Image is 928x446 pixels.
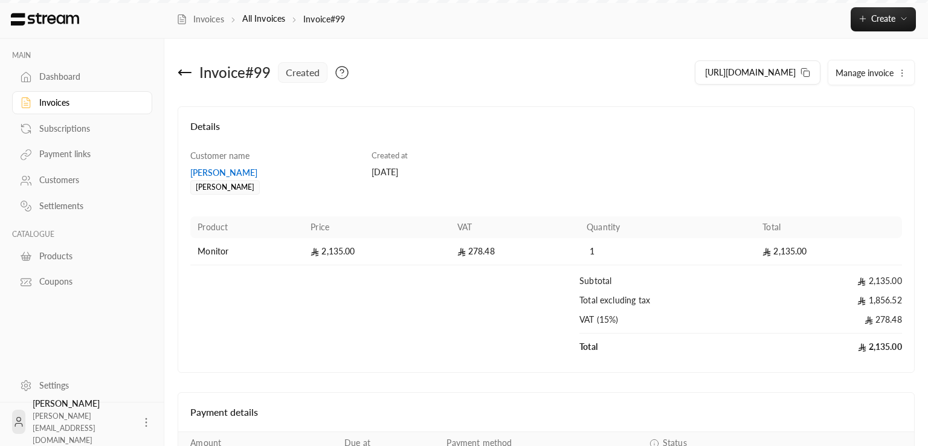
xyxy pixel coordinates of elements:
div: Subscriptions [39,123,137,135]
a: All Invoices [242,13,285,24]
p: MAIN [12,51,152,60]
span: [URL][DOMAIN_NAME] [705,67,796,77]
a: Dashboard [12,65,152,89]
td: 2,135.00 [755,238,902,265]
td: Subtotal [579,265,755,294]
div: Invoices [39,97,137,109]
span: created [286,65,320,80]
div: Dashboard [39,71,137,83]
span: Create [871,13,895,24]
th: Total [755,216,902,238]
div: [DATE] [372,166,541,178]
th: Product [190,216,303,238]
a: [PERSON_NAME][PERSON_NAME] [190,167,359,192]
td: Total excluding tax [579,294,755,314]
td: Monitor [190,238,303,265]
div: Coupons [39,276,137,288]
div: [PERSON_NAME] [33,398,133,446]
span: 1 [587,245,599,257]
nav: breadcrumb [176,13,346,25]
h4: Details [190,119,902,146]
td: 2,135.00 [303,238,450,265]
a: Settlements [12,195,152,218]
span: Created at [372,150,408,160]
a: Invoices [12,91,152,115]
a: Payment links [12,143,152,166]
img: Logo [10,13,80,26]
th: VAT [450,216,579,238]
div: Payment links [39,148,137,160]
th: Price [303,216,450,238]
td: VAT (15%) [579,314,755,334]
p: Invoice#99 [303,13,345,25]
td: 1,856.52 [755,294,902,314]
td: 2,135.00 [755,265,902,294]
td: 2,135.00 [755,334,902,360]
div: Settlements [39,200,137,212]
p: CATALOGUE [12,230,152,239]
div: Customers [39,174,137,186]
div: Invoice # 99 [199,63,271,82]
a: Invoices [176,13,224,25]
a: Subscriptions [12,117,152,140]
td: 278.48 [755,314,902,334]
div: Settings [39,380,137,392]
span: [PERSON_NAME][EMAIL_ADDRESS][DOMAIN_NAME] [33,412,95,445]
span: Manage invoice [836,68,894,78]
th: Quantity [579,216,755,238]
table: Products [190,216,902,360]
a: Settings [12,373,152,397]
h4: Payment details [190,405,902,419]
td: 278.48 [450,238,579,265]
td: Total [579,334,755,360]
button: [URL][DOMAIN_NAME] [695,60,820,85]
button: Create [851,7,916,31]
div: [PERSON_NAME] [190,167,359,179]
div: [PERSON_NAME] [190,180,260,195]
button: Manage invoice [828,60,914,85]
a: Customers [12,169,152,192]
div: Products [39,250,137,262]
a: Products [12,244,152,268]
a: Coupons [12,270,152,294]
span: Customer name [190,150,250,161]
